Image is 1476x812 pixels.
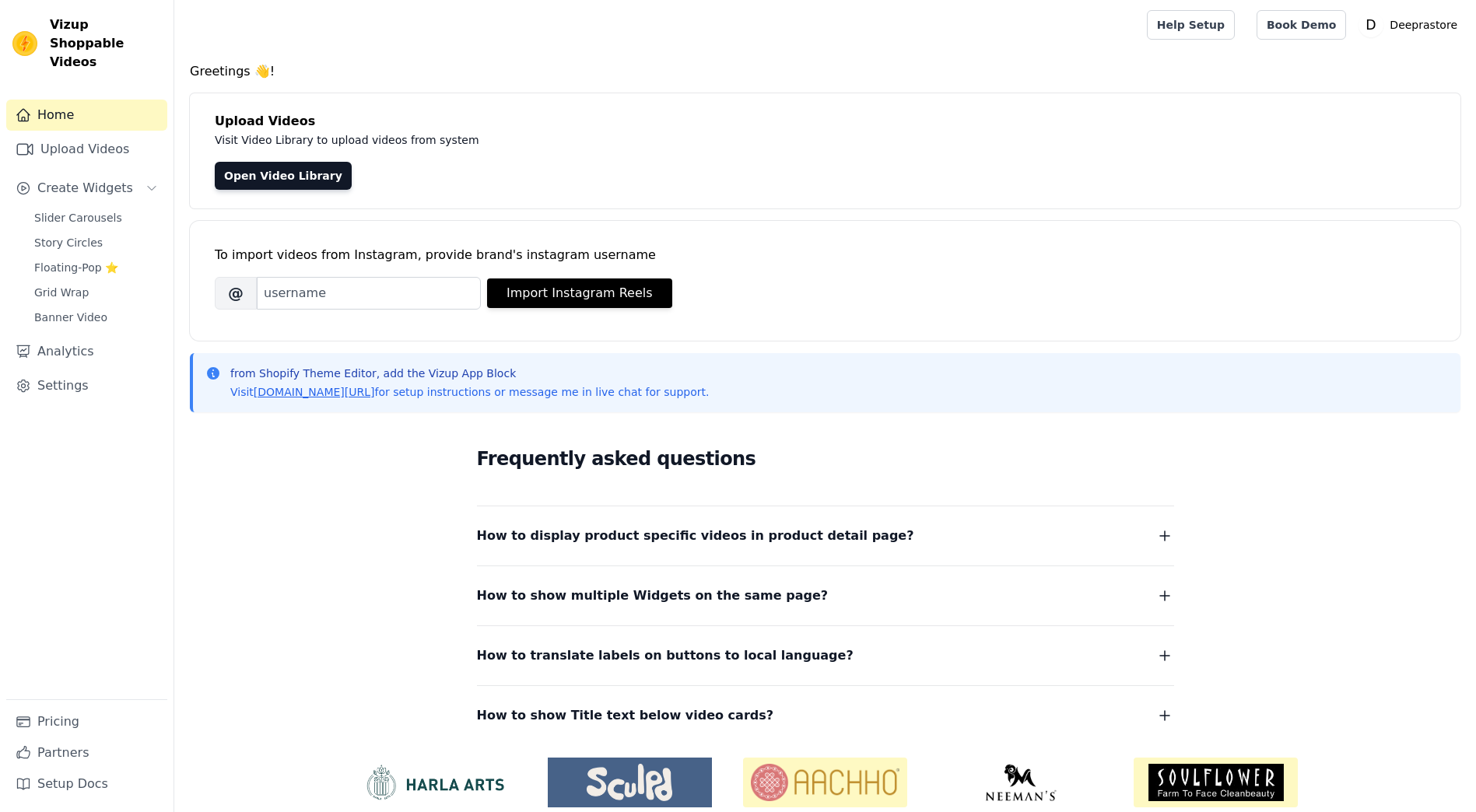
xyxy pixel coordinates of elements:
[477,645,1174,667] button: How to translate labels on buttons to local language?
[34,235,103,250] span: Story Circles
[6,134,167,165] a: Upload Videos
[1257,10,1346,40] a: Book Demo
[230,384,709,400] p: Visit for setup instructions or message me in live chat for support.
[1359,11,1464,39] button: D Deeprastore
[6,768,167,800] a: Setup Docs
[477,525,914,547] span: How to display product specific videos in product detail page?
[548,764,712,801] img: Sculpd US
[6,706,167,737] a: Pricing
[477,705,774,726] span: How to show Title text below video cards?
[1383,11,1464,39] p: Deeprastore
[254,386,375,398] a: [DOMAIN_NAME][URL]
[6,370,167,401] a: Settings
[477,525,1174,547] button: How to display product specific videos in product detail page?
[1366,17,1376,33] text: D
[25,306,167,328] a: Banner Video
[215,131,912,149] p: Visit Video Library to upload videos from system
[477,585,1174,607] button: How to show multiple Widgets on the same page?
[37,179,133,198] span: Create Widgets
[12,31,37,56] img: Vizup
[215,162,352,190] a: Open Video Library
[25,232,167,254] a: Story Circles
[34,260,118,275] span: Floating-Pop ⭐
[25,207,167,229] a: Slider Carousels
[6,100,167,131] a: Home
[215,277,257,310] span: @
[215,246,1436,264] div: To import videos from Instagram, provide brand's instagram username
[477,443,1174,474] h2: Frequently asked questions
[6,173,167,204] button: Create Widgets
[477,585,829,607] span: How to show multiple Widgets on the same page?
[257,277,481,310] input: username
[34,210,122,226] span: Slider Carousels
[477,645,854,667] span: How to translate labels on buttons to local language?
[6,737,167,768] a: Partners
[230,366,709,381] p: from Shopify Theme Editor, add the Vizup App Block
[34,310,107,325] span: Banner Video
[1134,758,1298,807] img: Soulflower
[34,285,89,300] span: Grid Wrap
[743,758,907,807] img: Aachho
[352,764,517,801] img: HarlaArts
[6,336,167,367] a: Analytics
[25,257,167,278] a: Floating-Pop ⭐
[477,705,1174,726] button: How to show Title text below video cards?
[25,282,167,303] a: Grid Wrap
[1147,10,1235,40] a: Help Setup
[938,764,1103,801] img: Neeman's
[487,278,672,308] button: Import Instagram Reels
[50,16,161,72] span: Vizup Shoppable Videos
[190,62,1460,81] h4: Greetings 👋!
[215,112,1436,131] h4: Upload Videos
